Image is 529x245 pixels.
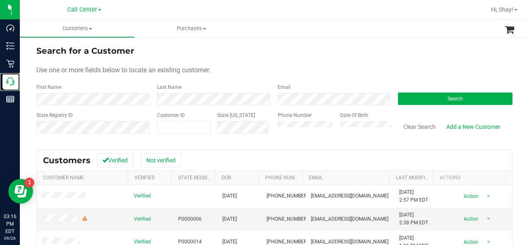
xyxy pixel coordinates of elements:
[484,213,494,225] span: select
[134,175,155,181] a: Verified
[398,120,441,134] button: Clear Search
[36,83,61,91] label: First Name
[8,179,33,204] iframe: Resource center
[67,6,97,13] span: Call Center
[36,66,210,74] span: Use one or more fields below to locate an existing customer.
[311,215,388,223] span: [EMAIL_ADDRESS][DOMAIN_NAME]
[81,215,88,223] div: Warning - Level 2
[157,83,181,91] label: Last Name
[4,235,16,241] p: 09/26
[6,59,14,68] inline-svg: Retail
[457,213,484,225] span: Action
[440,175,503,181] div: Actions
[441,120,506,134] a: Add a New Customer
[222,175,231,181] a: DOB
[43,175,84,181] a: Customer Name
[448,96,463,102] span: Search
[178,175,222,181] a: State Registry Id
[340,112,368,119] label: Date Of Birth
[24,178,34,188] iframe: Resource center unread badge
[278,83,291,91] label: Email
[457,190,484,202] span: Action
[97,153,133,167] button: Verified
[267,215,308,223] span: [PHONE_NUMBER]
[309,175,323,181] a: Email
[398,93,512,105] button: Search
[20,25,134,32] span: Customers
[134,20,249,37] a: Purchases
[222,192,237,200] span: [DATE]
[141,153,181,167] button: Not verified
[134,192,151,200] span: Verified
[399,188,428,204] span: [DATE] 2:57 PM EDT
[265,175,303,181] a: Phone Number
[222,215,237,223] span: [DATE]
[399,211,428,227] span: [DATE] 2:38 PM EDT
[43,155,91,165] span: Customers
[6,77,14,86] inline-svg: Call Center
[157,112,185,119] label: Customer ID
[6,42,14,50] inline-svg: Inventory
[20,20,134,37] a: Customers
[217,112,255,119] label: State [US_STATE]
[311,192,388,200] span: [EMAIL_ADDRESS][DOMAIN_NAME]
[36,46,134,56] span: Search for a Customer
[6,24,14,32] inline-svg: Dashboard
[396,175,431,181] a: Last Modified
[4,213,16,235] p: 03:16 PM EDT
[267,192,308,200] span: [PHONE_NUMBER]
[491,6,513,13] span: Hi, Shay!
[134,215,151,223] span: Verified
[6,95,14,103] inline-svg: Reports
[135,25,248,32] span: Purchases
[484,190,494,202] span: select
[36,112,73,119] label: State Registry ID
[178,215,202,223] span: P0000006
[278,112,312,119] label: Phone Number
